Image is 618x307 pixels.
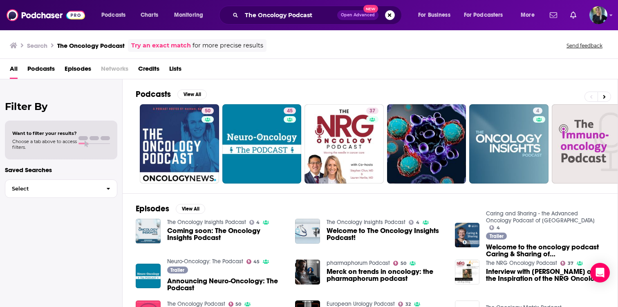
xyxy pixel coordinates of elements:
[10,62,18,79] a: All
[242,9,337,22] input: Search podcasts, credits, & more...
[222,104,302,184] a: 45
[202,108,214,114] a: 50
[167,219,246,226] a: The Oncology Insights Podcast
[256,221,260,224] span: 4
[136,89,171,99] h2: Podcasts
[546,8,560,22] a: Show notifications dropdown
[327,268,445,282] a: Merck on trends in oncology: the pharmaphorum podcast
[568,262,573,265] span: 37
[533,108,542,114] a: 4
[589,6,607,24] span: Logged in as ChelseaKershaw
[455,260,480,285] img: Interview with George Blasing on the Inspiration of the NRG Oncology Podcast
[101,9,125,21] span: Podcasts
[327,260,390,267] a: pharmaphorum Podcast
[327,219,405,226] a: The Oncology Insights Podcast
[170,268,184,273] span: Trailer
[5,186,100,191] span: Select
[536,107,539,115] span: 4
[5,179,117,198] button: Select
[167,278,286,291] span: Announcing Neuro-Oncology: The Podcast
[567,8,580,22] a: Show notifications dropdown
[136,89,207,99] a: PodcastsView All
[589,6,607,24] img: User Profile
[393,261,406,266] a: 50
[136,204,169,214] h2: Episodes
[486,244,605,258] a: Welcome to the oncology podcast Caring & Sharing of Ulm University
[136,219,161,244] a: Coming soon: The Oncology Insights Podcast
[486,260,557,267] a: The NRG Oncology Podcast
[590,263,610,282] div: Open Intercom Messenger
[341,13,375,17] span: Open Advanced
[101,62,128,79] span: Networks
[405,303,411,306] span: 32
[96,9,136,22] button: open menu
[141,9,158,21] span: Charts
[193,41,263,50] span: for more precise results
[176,204,205,214] button: View All
[169,62,181,79] a: Lists
[486,244,605,258] span: Welcome to the oncology podcast Caring & Sharing of [GEOGRAPHIC_DATA]
[140,104,219,184] a: 50
[521,9,535,21] span: More
[412,9,461,22] button: open menu
[249,220,260,225] a: 4
[174,9,203,21] span: Monitoring
[287,107,293,115] span: 45
[455,223,480,248] img: Welcome to the oncology podcast Caring & Sharing of Ulm University
[489,225,500,230] a: 4
[416,221,419,224] span: 4
[131,41,191,50] a: Try an exact match
[464,9,503,21] span: For Podcasters
[5,166,117,174] p: Saved Searches
[398,302,411,307] a: 32
[57,42,125,49] h3: The Oncology Podcast
[138,62,159,79] a: Credits
[253,260,260,264] span: 45
[363,5,378,13] span: New
[366,108,378,114] a: 37
[228,302,242,307] a: 50
[284,108,296,114] a: 45
[490,234,504,239] span: Trailer
[327,227,445,241] span: Welcome to The Oncology Insights Podcast!
[497,226,500,230] span: 4
[459,9,515,22] button: open menu
[515,9,545,22] button: open menu
[401,262,406,265] span: 50
[167,258,243,265] a: Neuro-Oncology: The Podcast
[12,130,77,136] span: Want to filter your results?
[418,9,450,21] span: For Business
[177,90,207,99] button: View All
[486,268,605,282] a: Interview with George Blasing on the Inspiration of the NRG Oncology Podcast
[246,259,260,264] a: 45
[235,303,241,306] span: 50
[469,104,549,184] a: 4
[65,62,91,79] a: Episodes
[167,227,286,241] a: Coming soon: The Oncology Insights Podcast
[135,9,163,22] a: Charts
[564,42,605,49] button: Send feedback
[27,62,55,79] a: Podcasts
[7,7,85,23] img: Podchaser - Follow, Share and Rate Podcasts
[295,260,320,285] img: Merck on trends in oncology: the pharmaphorum podcast
[136,204,205,214] a: EpisodesView All
[27,42,47,49] h3: Search
[560,261,573,266] a: 37
[589,6,607,24] button: Show profile menu
[486,210,595,224] a: Caring and Sharing - the Advanced Oncology Podcast of Ulm University
[295,219,320,244] img: Welcome to The Oncology Insights Podcast!
[5,101,117,112] h2: Filter By
[12,139,77,150] span: Choose a tab above to access filters.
